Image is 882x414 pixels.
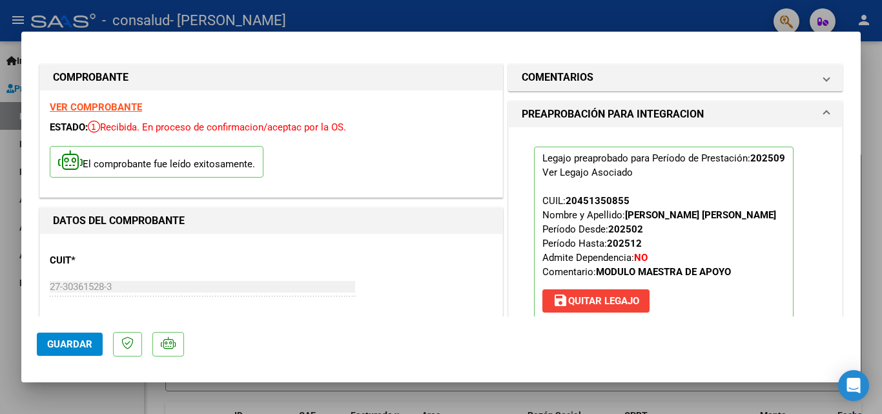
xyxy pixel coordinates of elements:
[838,370,869,401] div: Open Intercom Messenger
[607,238,642,249] strong: 202512
[88,121,346,133] span: Recibida. En proceso de confirmacion/aceptac por la OS.
[634,252,648,264] strong: NO
[542,165,633,180] div: Ver Legajo Asociado
[522,107,704,122] h1: PREAPROBACIÓN PARA INTEGRACION
[542,266,731,278] span: Comentario:
[596,266,731,278] strong: MODULO MAESTRA DE APOYO
[522,70,593,85] h1: COMENTARIOS
[553,293,568,308] mat-icon: save
[509,65,842,90] mat-expansion-panel-header: COMENTARIOS
[50,253,183,268] p: CUIT
[50,146,263,178] p: El comprobante fue leído exitosamente.
[608,223,643,235] strong: 202502
[566,194,630,208] div: 20451350855
[542,289,650,313] button: Quitar Legajo
[625,209,776,221] strong: [PERSON_NAME] [PERSON_NAME]
[53,214,185,227] strong: DATOS DEL COMPROBANTE
[509,127,842,348] div: PREAPROBACIÓN PARA INTEGRACION
[37,333,103,356] button: Guardar
[750,152,785,164] strong: 202509
[50,121,88,133] span: ESTADO:
[542,195,776,278] span: CUIL: Nombre y Apellido: Período Desde: Período Hasta: Admite Dependencia:
[50,101,142,113] a: VER COMPROBANTE
[553,295,639,307] span: Quitar Legajo
[47,338,92,350] span: Guardar
[534,147,794,318] p: Legajo preaprobado para Período de Prestación:
[509,101,842,127] mat-expansion-panel-header: PREAPROBACIÓN PARA INTEGRACION
[53,71,128,83] strong: COMPROBANTE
